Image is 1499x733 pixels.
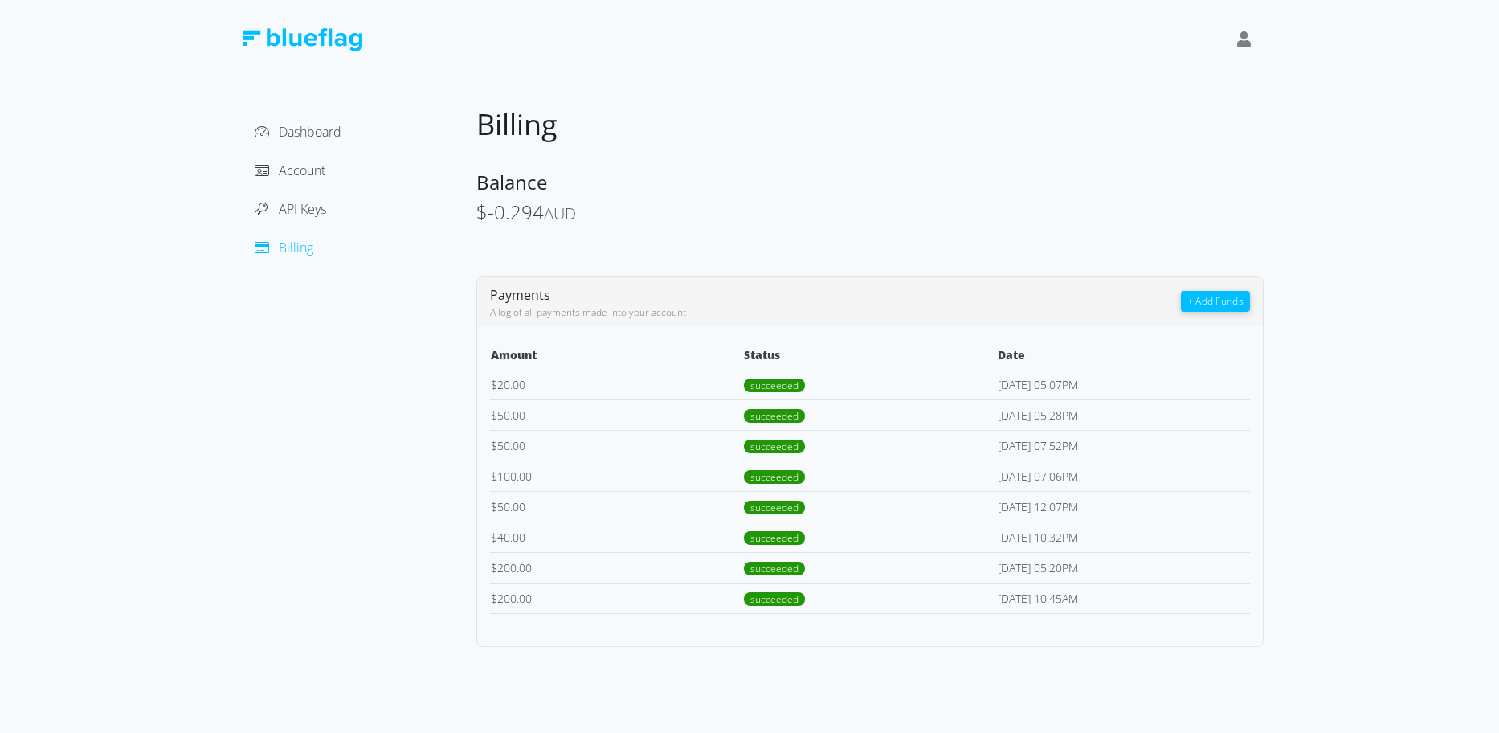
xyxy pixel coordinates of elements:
[255,239,313,256] a: Billing
[744,440,805,453] span: succeeded
[490,430,743,461] td: 50.00
[491,438,497,453] span: $
[491,377,497,392] span: $
[488,199,544,225] span: -0.294
[744,562,805,575] span: succeeded
[997,491,1250,522] td: [DATE] 12:07PM
[490,461,743,491] td: 100.00
[744,592,805,606] span: succeeded
[490,370,743,400] td: 20.00
[490,305,1181,320] div: A log of all payments made into your account
[997,522,1250,552] td: [DATE] 10:32PM
[744,409,805,423] span: succeeded
[491,499,497,514] span: $
[255,200,326,218] a: API Keys
[744,379,805,392] span: succeeded
[491,530,497,545] span: $
[744,470,805,484] span: succeeded
[476,104,558,144] span: Billing
[490,552,743,583] td: 200.00
[490,399,743,430] td: 50.00
[491,560,497,575] span: $
[476,169,547,195] span: Balance
[743,346,996,370] th: Status
[476,199,488,225] span: $
[491,591,497,606] span: $
[279,162,325,179] span: Account
[744,531,805,545] span: succeeded
[279,123,341,141] span: Dashboard
[490,522,743,552] td: 40.00
[997,461,1250,491] td: [DATE] 07:06PM
[997,399,1250,430] td: [DATE] 05:28PM
[491,469,497,484] span: $
[997,552,1250,583] td: [DATE] 05:20PM
[997,583,1250,613] td: [DATE] 10:45AM
[744,501,805,514] span: succeeded
[255,162,325,179] a: Account
[490,583,743,613] td: 200.00
[279,200,326,218] span: API Keys
[997,430,1250,461] td: [DATE] 07:52PM
[490,491,743,522] td: 50.00
[279,239,313,256] span: Billing
[544,203,576,224] span: AUD
[242,28,362,51] img: Blue Flag Logo
[1181,291,1250,312] button: + Add Funds
[490,346,743,370] th: Amount
[490,286,550,304] span: Payments
[491,407,497,423] span: $
[255,123,341,141] a: Dashboard
[997,346,1250,370] th: Date
[997,370,1250,400] td: [DATE] 05:07PM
